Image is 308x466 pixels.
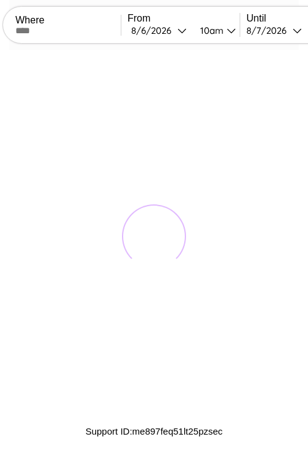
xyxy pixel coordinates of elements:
[128,24,190,37] button: 8/6/2026
[128,13,240,24] label: From
[86,423,223,440] p: Support ID: me897feq51lt25pzsec
[131,25,177,36] div: 8 / 6 / 2026
[190,24,240,37] button: 10am
[194,25,227,36] div: 10am
[15,15,121,26] label: Where
[246,25,293,36] div: 8 / 7 / 2026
